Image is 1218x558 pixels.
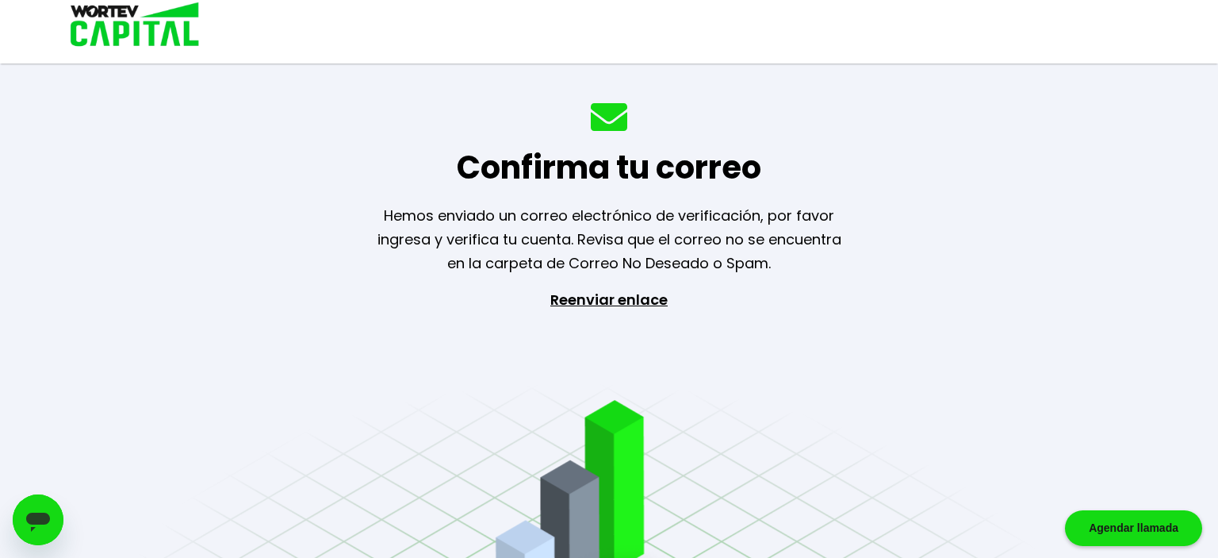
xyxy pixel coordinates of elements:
[457,144,761,191] h1: Confirma tu correo
[591,103,627,131] img: mail-icon.3fa1eb17.svg
[1065,510,1202,546] div: Agendar llamada
[357,204,861,275] p: Hemos enviado un correo electrónico de verificación, por favor ingresa y verifica tu cuenta. Revi...
[13,495,63,545] iframe: Botón para iniciar la ventana de mensajería
[536,288,682,455] p: Reenviar enlace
